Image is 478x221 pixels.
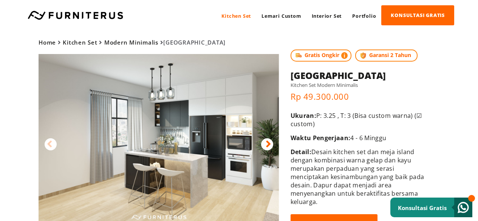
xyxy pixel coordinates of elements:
[291,148,431,206] p: Desain kitchen set dan meja island dengan kombinasi warna gelap dan kayu merupakan perpaduan yang...
[104,39,158,46] a: Modern Minimalis
[291,69,431,82] h1: [GEOGRAPHIC_DATA]
[291,49,352,62] span: Gratis Ongkir
[63,39,97,46] a: Kitchen Set
[398,204,447,212] small: Konsultasi Gratis
[341,51,348,60] img: info-colored.png
[355,49,418,62] span: Garansi 2 Tahun
[291,148,311,156] span: Detail:
[381,5,454,25] a: KONSULTASI GRATIS
[347,6,381,26] a: Portfolio
[256,6,306,26] a: Lemari Custom
[291,134,351,142] span: Waktu Pengerjaan:
[216,6,256,26] a: Kitchen Set
[359,51,367,60] img: protect.png
[294,51,303,60] img: shipping.jpg
[39,39,56,46] a: Home
[306,6,347,26] a: Interior Set
[291,111,316,120] span: Ukuran:
[291,111,431,128] p: P: 3.25 , T: 3 (Bisa custom warna) (☑ custom)
[291,82,431,88] h5: Kitchen Set Modern Minimalis
[390,198,472,217] a: Konsultasi Gratis
[291,134,431,142] p: 4 - 6 Minggu
[291,91,431,102] p: Rp 49.300.000
[39,39,226,46] span: [GEOGRAPHIC_DATA]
